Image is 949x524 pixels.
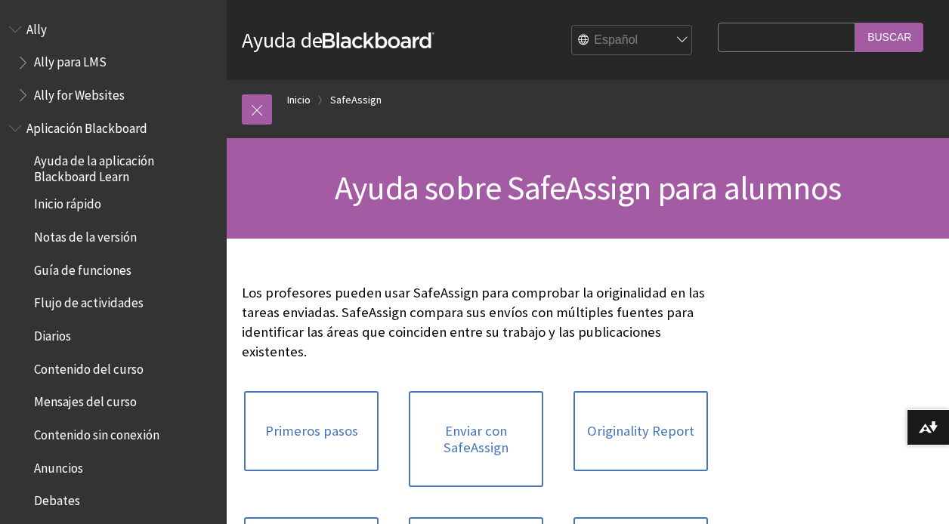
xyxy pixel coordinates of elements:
input: Buscar [855,23,923,52]
nav: Book outline for Anthology Ally Help [9,17,218,108]
span: Ally para LMS [34,50,107,70]
span: Guía de funciones [34,257,131,278]
a: SafeAssign [330,91,382,109]
span: Aplicación Blackboard [26,116,147,136]
span: Ally for Websites [34,82,125,103]
span: Ayuda de la aplicación Blackboard Learn [34,149,216,184]
span: Ally [26,17,47,37]
span: Flujo de actividades [34,291,144,311]
span: Contenido del curso [34,356,144,377]
a: Enviar con SafeAssign [409,391,543,487]
a: Originality Report [573,391,708,471]
span: Contenido sin conexión [34,422,159,442]
strong: Blackboard [323,32,434,48]
p: Los profesores pueden usar SafeAssign para comprobar la originalidad en las tareas enviadas. Safe... [242,283,710,362]
a: Inicio [287,91,311,109]
span: Inicio rápido [34,192,101,212]
span: Debates [34,489,80,509]
span: Notas de la versión [34,224,137,245]
a: Ayuda deBlackboard [242,26,434,54]
span: Ayuda sobre SafeAssign para alumnos [335,167,841,208]
select: Site Language Selector [572,26,693,56]
span: Diarios [34,323,71,344]
span: Anuncios [34,455,83,476]
a: Primeros pasos [244,391,379,471]
span: Mensajes del curso [34,390,137,410]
